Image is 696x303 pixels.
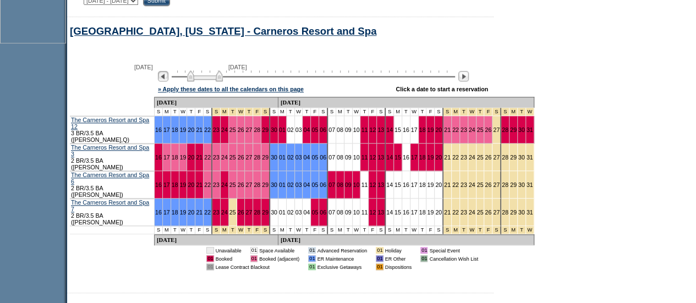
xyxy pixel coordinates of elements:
td: Thanksgiving [212,226,221,234]
a: 24 [469,181,475,188]
a: 25 [477,126,484,133]
a: 16 [155,209,162,216]
a: 20 [435,181,442,188]
td: 2 BR/3.5 BA ([PERSON_NAME]) [70,144,155,171]
a: 26 [238,154,244,161]
a: 07 [328,126,335,133]
td: T [344,108,353,116]
a: 02 [287,209,294,216]
a: 27 [245,154,252,161]
a: 26 [485,209,491,216]
a: 15 [394,154,401,161]
a: 02 [287,126,294,133]
a: 24 [469,209,475,216]
td: Christmas [460,226,468,234]
a: 28 [502,126,508,133]
td: Thanksgiving [237,108,245,116]
a: 25 [229,154,236,161]
td: Space Available [259,247,299,254]
td: W [410,226,419,234]
a: 30 [518,126,525,133]
a: 30 [271,154,277,161]
td: S [204,226,212,234]
td: New Year's [518,108,526,116]
a: 05 [311,154,318,161]
a: 11 [361,209,368,216]
td: F [311,108,319,116]
a: 20 [188,209,194,216]
a: 31 [527,154,533,161]
td: Unavailable [216,247,242,254]
a: 25 [229,126,236,133]
a: 09 [345,126,352,133]
td: Thanksgiving [253,226,261,234]
td: F [369,226,377,234]
a: 28 [502,181,508,188]
td: F [311,226,319,234]
a: 14 [386,154,393,161]
a: 19 [180,209,187,216]
a: 18 [419,154,426,161]
td: T [171,108,179,116]
td: Thanksgiving [245,226,253,234]
td: Christmas [460,108,468,116]
td: New Year's [518,226,526,234]
td: M [163,226,171,234]
td: S [377,108,386,116]
a: 03 [295,154,302,161]
td: Thanksgiving [245,108,253,116]
a: 06 [320,209,326,216]
a: 05 [311,126,318,133]
a: 31 [527,181,533,188]
a: 26 [238,126,244,133]
a: 23 [213,126,220,133]
a: 11 [361,126,368,133]
a: 26 [238,209,244,216]
a: 25 [229,209,236,216]
td: S [319,226,328,234]
td: T [419,226,427,234]
td: W [410,108,419,116]
div: Click a date to start a reservation [396,86,488,92]
a: 24 [221,209,228,216]
td: Christmas [484,108,492,116]
a: 24 [221,154,228,161]
a: 21 [444,209,451,216]
td: S [435,226,443,234]
a: 08 [337,181,343,188]
a: 12 [369,181,376,188]
td: W [295,226,303,234]
a: 29 [510,181,517,188]
a: 20 [435,154,442,161]
td: Christmas [492,226,501,234]
a: 16 [155,126,162,133]
a: 18 [419,126,426,133]
a: 17 [411,126,418,133]
a: 16 [403,154,409,161]
a: 18 [419,209,426,216]
a: 10 [353,126,360,133]
td: New Year's [509,226,518,234]
a: 25 [229,181,236,188]
a: 18 [172,154,178,161]
td: S [386,226,394,234]
a: 28 [254,209,260,216]
a: 30 [518,154,525,161]
a: 30 [271,209,277,216]
a: 12 [369,209,376,216]
td: F [195,108,204,116]
a: 18 [172,209,178,216]
td: M [394,108,402,116]
td: S [328,108,336,116]
td: Thanksgiving [237,226,245,234]
td: New Year's [526,108,534,116]
a: 04 [303,181,310,188]
td: New Year's [501,108,509,116]
a: 03 [295,181,302,188]
a: 27 [493,154,500,161]
td: Christmas [484,226,492,234]
a: 24 [221,181,228,188]
a: » Apply these dates to all the calendars on this page [158,86,304,92]
td: T [303,226,311,234]
a: 27 [245,209,252,216]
